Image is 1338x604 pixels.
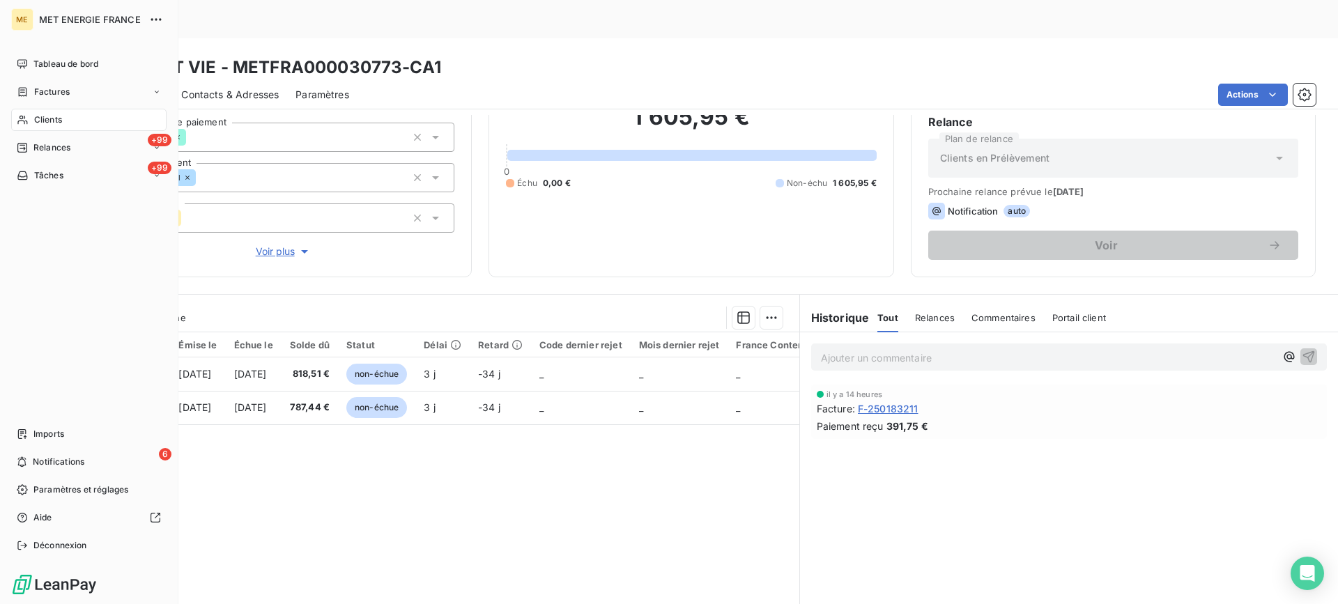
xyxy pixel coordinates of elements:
span: _ [736,368,740,380]
span: +99 [148,162,171,174]
h3: VOL ET VIE - METFRA000030773-CA1 [123,55,441,80]
span: +99 [148,134,171,146]
span: 391,75 € [886,419,928,433]
span: Relances [915,312,955,323]
span: Notifications [33,456,84,468]
span: Paramètres et réglages [33,483,128,496]
div: Open Intercom Messenger [1291,557,1324,590]
span: auto [1003,205,1030,217]
span: Prochaine relance prévue le [928,186,1298,197]
span: 1 605,95 € [833,177,877,189]
span: 0,00 € [543,177,571,189]
span: _ [736,401,740,413]
h6: Relance [928,114,1298,130]
span: il y a 14 heures [826,390,882,398]
span: _ [539,368,544,380]
span: Clients en Prélèvement [940,151,1049,165]
div: Code dernier rejet [539,339,622,350]
div: Émise le [178,339,217,350]
span: Déconnexion [33,539,87,552]
div: Mois dernier rejet [639,339,720,350]
span: -34 j [478,401,500,413]
div: Délai [424,339,461,350]
div: Échue le [234,339,273,350]
span: Factures [34,86,70,98]
button: Voir plus [112,244,454,259]
span: non-échue [346,397,407,418]
span: 0 [504,166,509,177]
span: Tâches [34,169,63,182]
span: 6 [159,448,171,460]
span: 3 j [424,401,435,413]
span: Notification [948,206,999,217]
span: Portail client [1052,312,1106,323]
span: Tout [877,312,898,323]
a: Aide [11,506,167,529]
span: Relances [33,141,70,154]
span: _ [639,368,643,380]
span: non-échue [346,364,407,385]
div: Solde dû [290,339,330,350]
span: 787,44 € [290,401,330,415]
span: -34 j [478,368,500,380]
h6: Historique [800,309,870,326]
div: Statut [346,339,407,350]
span: Aide [33,511,52,524]
span: Voir plus [256,245,312,258]
span: [DATE] [178,401,211,413]
div: France Contentieux - cloture [736,339,868,350]
span: Paramètres [295,88,349,102]
span: [DATE] [234,401,267,413]
span: Non-échu [787,177,827,189]
span: _ [639,401,643,413]
span: [DATE] [178,368,211,380]
span: Paiement reçu [817,419,884,433]
span: Commentaires [971,312,1036,323]
button: Actions [1218,84,1288,106]
span: 818,51 € [290,367,330,381]
span: F-250183211 [858,401,918,416]
span: Tableau de bord [33,58,98,70]
input: Ajouter une valeur [181,212,192,224]
span: 3 j [424,368,435,380]
input: Ajouter une valeur [186,131,197,144]
span: Contacts & Adresses [181,88,279,102]
span: Clients [34,114,62,126]
span: Facture : [817,401,855,416]
span: Voir [945,240,1268,251]
div: Retard [478,339,523,350]
button: Voir [928,231,1298,260]
span: [DATE] [1053,186,1084,197]
span: Échu [517,177,537,189]
span: _ [539,401,544,413]
input: Ajouter une valeur [196,171,207,184]
span: [DATE] [234,368,267,380]
h2: 1 605,95 € [506,103,876,145]
img: Logo LeanPay [11,573,98,596]
span: Imports [33,428,64,440]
